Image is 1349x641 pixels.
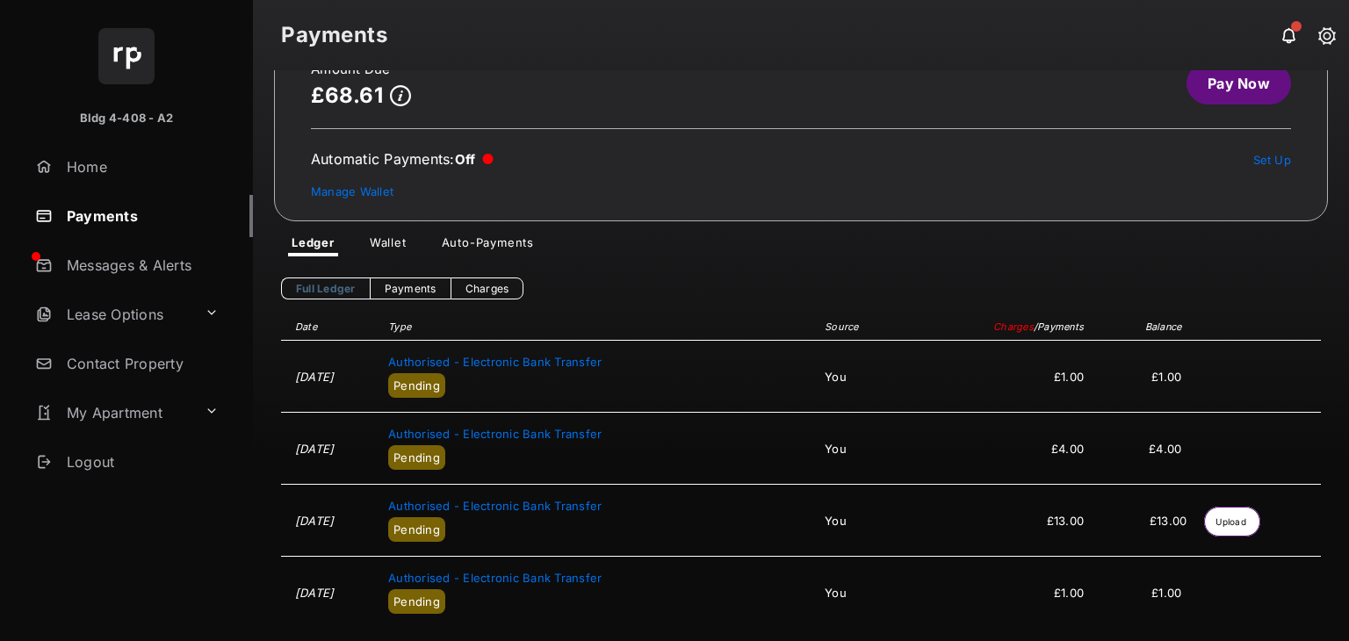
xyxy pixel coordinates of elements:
[1034,320,1084,333] span: / Payments
[311,184,393,198] a: Manage Wallet
[28,441,253,483] a: Logout
[28,392,198,434] a: My Apartment
[281,313,379,341] th: Date
[28,146,253,188] a: Home
[816,413,920,485] td: You
[1204,507,1260,537] a: Upload
[98,28,155,84] img: svg+xml;base64,PHN2ZyB4bWxucz0iaHR0cDovL3d3dy53My5vcmcvMjAwMC9zdmciIHdpZHRoPSI2NCIgaGVpZ2h0PSI2NC...
[295,442,335,456] time: [DATE]
[388,355,602,369] span: Authorised - Electronic Bank Transfer
[356,235,421,256] a: Wallet
[929,586,1084,600] span: £1.00
[388,445,445,470] article: Pending
[295,514,335,528] time: [DATE]
[281,25,387,46] strong: Payments
[929,442,1084,456] span: £4.00
[311,150,494,168] div: Automatic Payments :
[295,586,335,600] time: [DATE]
[388,499,602,513] span: Authorised - Electronic Bank Transfer
[311,62,411,76] h2: Amount Due
[388,427,602,441] span: Authorised - Electronic Bank Transfer
[455,151,476,168] span: Off
[816,313,920,341] th: Source
[28,244,253,286] a: Messages & Alerts
[388,373,445,398] article: Pending
[28,293,198,335] a: Lease Options
[295,370,335,384] time: [DATE]
[28,342,253,385] a: Contact Property
[28,195,253,237] a: Payments
[1093,341,1195,413] td: £1.00
[1253,153,1292,167] a: Set Up
[311,83,383,107] p: £68.61
[379,313,816,341] th: Type
[1093,413,1195,485] td: £4.00
[388,589,445,614] article: Pending
[370,277,451,299] a: Payments
[1093,557,1195,629] td: £1.00
[80,110,174,127] p: Bldg 4-408 - A2
[388,571,602,585] span: Authorised - Electronic Bank Transfer
[816,557,920,629] td: You
[451,277,524,299] a: Charges
[428,235,548,256] a: Auto-Payments
[388,517,445,542] article: Pending
[929,370,1084,384] span: £1.00
[1093,313,1195,341] th: Balance
[993,320,1034,333] span: Charges
[281,277,370,299] a: Full Ledger
[929,514,1084,528] span: £13.00
[278,235,349,256] a: Ledger
[816,485,920,557] td: You
[816,341,920,413] td: You
[1093,485,1195,557] td: £13.00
